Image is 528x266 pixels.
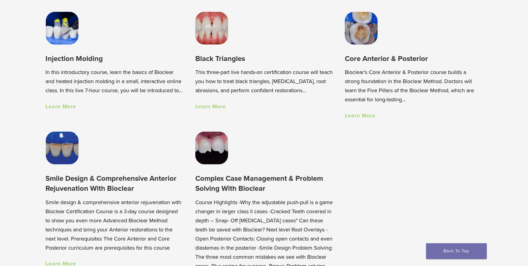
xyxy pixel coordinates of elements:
[195,54,333,64] h3: Black Triangles
[46,68,183,95] p: In this introductory course, learn the basics of Bioclear and heated injection molding in a small...
[195,68,333,95] p: This three-part live hands-on certification course will teach you how to treat black triangles, [...
[46,54,183,64] h3: Injection Molding
[46,103,76,110] a: Learn More
[46,198,183,252] p: Smile design & comprehensive anterior rejuvenation with Bioclear Certification Course is a 3-day ...
[195,103,226,110] a: Learn More
[195,173,333,194] h3: Complex Case Management & Problem Solving With Bioclear
[46,173,183,194] h3: Smile Design & Comprehensive Anterior Rejuvenation With Bioclear
[345,68,482,104] p: Bioclear’s Core Anterior & Posterior course builds a strong foundation in the Bioclear Method. Do...
[426,243,487,259] a: Back To Top
[345,112,375,119] a: Learn More
[345,54,482,64] h3: Core Anterior & Posterior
